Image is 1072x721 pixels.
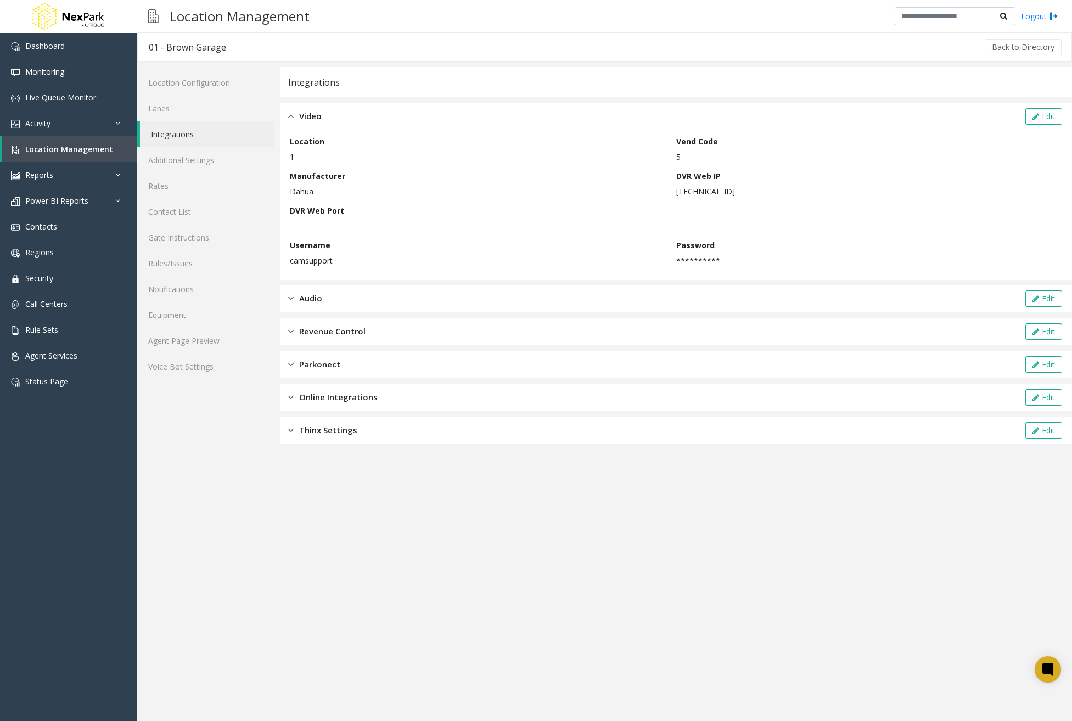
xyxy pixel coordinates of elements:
[11,197,20,206] img: 'icon'
[676,170,721,182] label: DVR Web IP
[137,302,274,328] a: Equipment
[11,42,20,51] img: 'icon'
[299,325,366,338] span: Revenue Control
[299,391,378,404] span: Online Integrations
[2,136,137,162] a: Location Management
[1021,10,1058,22] a: Logout
[25,247,54,258] span: Regions
[676,239,715,251] label: Password
[290,220,1057,232] p: -
[676,151,1057,163] p: 5
[25,92,96,103] span: Live Queue Monitor
[290,239,330,251] label: Username
[288,325,294,338] img: closed
[290,205,344,216] label: DVR Web Port
[137,328,274,354] a: Agent Page Preview
[148,3,159,30] img: pageIcon
[137,70,274,96] a: Location Configuration
[25,66,64,77] span: Monitoring
[25,144,113,154] span: Location Management
[1025,422,1062,439] button: Edit
[290,151,671,163] p: 1
[288,292,294,305] img: closed
[25,350,77,361] span: Agent Services
[299,110,322,122] span: Video
[25,170,53,180] span: Reports
[25,41,65,51] span: Dashboard
[11,146,20,154] img: 'icon'
[290,186,671,197] p: Dahua
[288,424,294,437] img: closed
[11,275,20,283] img: 'icon'
[288,391,294,404] img: closed
[1025,356,1062,373] button: Edit
[25,195,88,206] span: Power BI Reports
[288,75,340,90] div: Integrations
[299,424,357,437] span: Thinx Settings
[25,325,58,335] span: Rule Sets
[1025,108,1062,125] button: Edit
[676,186,1057,197] p: [TECHNICAL_ID]
[1049,10,1058,22] img: logout
[25,376,68,387] span: Status Page
[11,171,20,180] img: 'icon'
[137,147,274,173] a: Additional Settings
[164,3,315,30] h3: Location Management
[1025,290,1062,307] button: Edit
[11,378,20,387] img: 'icon'
[1025,323,1062,340] button: Edit
[290,170,345,182] label: Manufacturer
[25,221,57,232] span: Contacts
[137,250,274,276] a: Rules/Issues
[11,120,20,128] img: 'icon'
[290,136,324,147] label: Location
[288,110,294,122] img: opened
[1025,389,1062,406] button: Edit
[140,121,274,147] a: Integrations
[137,225,274,250] a: Gate Instructions
[11,352,20,361] img: 'icon'
[299,358,340,371] span: Parkonect
[299,292,322,305] span: Audio
[25,299,68,309] span: Call Centers
[25,273,53,283] span: Security
[149,40,226,54] div: 01 - Brown Garage
[25,118,50,128] span: Activity
[288,358,294,371] img: closed
[676,136,718,147] label: Vend Code
[11,94,20,103] img: 'icon'
[11,326,20,335] img: 'icon'
[137,173,274,199] a: Rates
[137,199,274,225] a: Contact List
[985,39,1062,55] button: Back to Directory
[137,96,274,121] a: Lanes
[11,223,20,232] img: 'icon'
[290,255,671,266] p: camsupport
[11,300,20,309] img: 'icon'
[137,276,274,302] a: Notifications
[11,249,20,258] img: 'icon'
[137,354,274,379] a: Voice Bot Settings
[11,68,20,77] img: 'icon'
